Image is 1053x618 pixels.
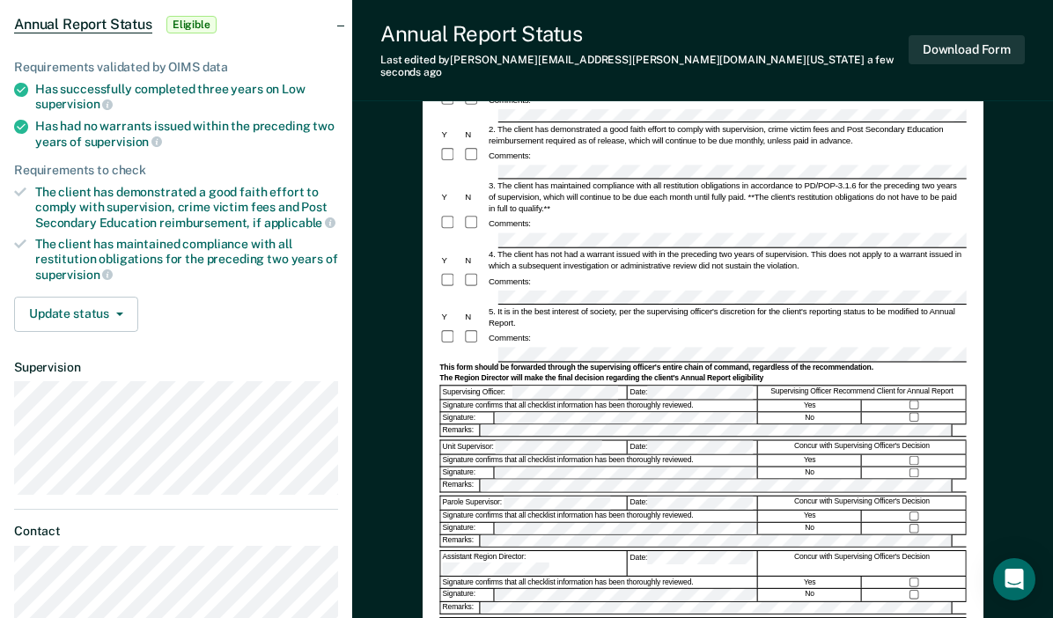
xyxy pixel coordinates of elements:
div: Comments: [487,332,533,343]
div: Signature confirms that all checklist information has been thoroughly reviewed. [440,454,757,466]
div: Unit Supervisor: [440,440,627,453]
div: Signature: [440,411,494,423]
div: Remarks: [440,601,481,613]
div: Comments: [487,276,533,287]
div: Date: [628,496,757,509]
div: Concur with Supervising Officer's Decision [758,551,966,576]
div: N [463,129,487,141]
div: Signature confirms that all checklist information has been thoroughly reviewed. [440,577,757,588]
div: Y [439,129,463,141]
div: Supervising Officer: [440,385,627,398]
div: 5. It is in the best interest of society, per the supervising officer's discretion for the client... [487,305,967,328]
div: 2. The client has demonstrated a good faith effort to comply with supervision, crime victim fees ... [487,123,967,146]
dt: Supervision [14,360,338,375]
span: Eligible [166,16,217,33]
div: Has successfully completed three years on Low [35,82,338,112]
div: Concur with Supervising Officer's Decision [758,440,966,453]
div: Signature: [440,589,494,600]
div: N [463,254,487,266]
div: Signature confirms that all checklist information has been thoroughly reviewed. [440,510,757,521]
div: Remarks: [440,534,481,546]
span: supervision [85,135,162,149]
div: Assistant Region Director: [440,551,627,576]
div: The Region Director will make the final decision regarding the client's Annual Report eligibility [439,373,966,383]
button: Download Form [909,35,1025,64]
div: Signature confirms that all checklist information has been thoroughly reviewed. [440,400,757,411]
div: Date: [628,385,757,398]
div: Open Intercom Messenger [993,558,1035,600]
div: Has had no warrants issued within the preceding two years of [35,119,338,149]
div: The client has demonstrated a good faith effort to comply with supervision, crime victim fees and... [35,185,338,230]
span: supervision [35,97,113,111]
div: Yes [758,454,862,466]
div: Signature: [440,467,494,478]
div: Annual Report Status [380,21,909,47]
div: Comments: [487,217,533,229]
span: a few seconds ago [380,54,894,78]
div: 3. The client has maintained compliance with all restitution obligations in accordance to PD/POP-... [487,180,967,214]
span: Annual Report Status [14,16,152,33]
div: The client has maintained compliance with all restitution obligations for the preceding two years of [35,237,338,282]
div: Y [439,254,463,266]
div: Requirements validated by OIMS data [14,60,338,75]
div: Supervising Officer Recommend Client for Annual Report [758,385,966,398]
div: No [758,522,862,533]
span: applicable [264,216,335,230]
dt: Contact [14,524,338,539]
div: 4. The client has not had a warrant issued with in the preceding two years of supervision. This d... [487,248,967,271]
div: Date: [628,440,757,453]
div: No [758,411,862,423]
div: Y [439,311,463,322]
div: Yes [758,510,862,521]
div: N [463,311,487,322]
div: Requirements to check [14,163,338,178]
div: Concur with Supervising Officer's Decision [758,496,966,509]
div: No [758,467,862,478]
div: No [758,589,862,600]
div: N [463,191,487,202]
div: Remarks: [440,480,481,491]
div: Yes [758,577,862,588]
div: Comments: [487,93,533,105]
button: Update status [14,297,138,332]
div: Remarks: [440,424,481,436]
div: This form should be forwarded through the supervising officer's entire chain of command, regardle... [439,363,966,372]
div: Date: [628,551,757,576]
span: supervision [35,268,113,282]
div: Yes [758,400,862,411]
div: Last edited by [PERSON_NAME][EMAIL_ADDRESS][PERSON_NAME][DOMAIN_NAME][US_STATE] [380,54,909,79]
div: Comments: [487,150,533,161]
div: Signature: [440,522,494,533]
div: Y [439,191,463,202]
div: Parole Supervisor: [440,496,627,509]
